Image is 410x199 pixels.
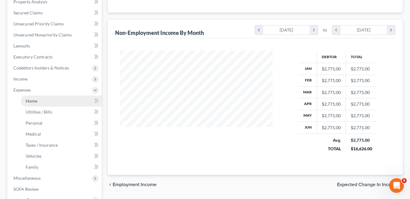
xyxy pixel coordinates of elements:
a: Personal [21,118,102,129]
span: Vehicles [26,153,42,159]
span: Family [26,164,38,170]
span: Unsecured Nonpriority Claims [13,32,72,37]
button: chevron_left Employment Income [108,182,157,187]
span: 6 [402,178,407,183]
span: Codebtors Insiders & Notices [13,65,69,70]
div: $2,771.00 [351,137,372,143]
a: Unsecured Priority Claims [9,18,102,29]
div: $2,771.00 [322,77,341,84]
div: $16,626.00 [351,146,372,152]
a: Taxes / Insurance [21,140,102,151]
span: to [323,27,327,33]
td: $2,771.00 [346,98,377,110]
span: Income [13,76,27,81]
span: Miscellaneous [13,175,41,181]
a: Executory Contracts [9,51,102,62]
div: [DATE] [340,25,387,35]
i: chevron_right [310,25,318,35]
div: $2,771.00 [322,101,341,107]
th: Jun [298,122,317,133]
th: Apr [298,98,317,110]
div: $2,771.00 [322,125,341,131]
span: Employment Income [113,182,157,187]
i: chevron_left [332,25,340,35]
a: Vehicles [21,151,102,162]
div: Non-Employment Income By Month [115,29,204,36]
span: SOFA Review [13,186,39,192]
td: $2,771.00 [346,63,377,75]
th: May [298,110,317,122]
th: Debtor [317,51,346,63]
th: Jan [298,63,317,75]
td: $2,771.00 [346,110,377,122]
span: Secured Claims [13,10,43,15]
span: Executory Contracts [13,54,53,59]
td: $2,771.00 [346,86,377,98]
span: Utilities / Bills [26,109,52,115]
i: chevron_right [387,25,395,35]
iframe: Intercom live chat [389,178,404,193]
a: Medical [21,129,102,140]
div: Avg. [322,137,341,143]
th: Mar [298,86,317,98]
td: $2,771.00 [346,122,377,133]
th: Feb [298,75,317,86]
span: Lawsuits [13,43,30,48]
a: Lawsuits [9,40,102,51]
div: $2,771.00 [322,113,341,119]
a: Home [21,96,102,107]
div: TOTAL [322,146,341,152]
a: Utilities / Bills [21,107,102,118]
span: Taxes / Insurance [26,142,58,148]
span: Expected Change in Income [337,182,398,187]
a: Secured Claims [9,7,102,18]
a: Unsecured Nonpriority Claims [9,29,102,40]
a: Family [21,162,102,173]
th: Total [346,51,377,63]
span: Home [26,98,37,103]
span: Unsecured Priority Claims [13,21,64,26]
a: SOFA Review [9,184,102,195]
td: $2,771.00 [346,75,377,86]
i: chevron_left [108,182,113,187]
div: $2,771.00 [322,66,341,72]
button: Expected Change in Income chevron_right [337,182,403,187]
span: Personal [26,120,42,126]
span: Expenses [13,87,31,92]
div: [DATE] [263,25,310,35]
i: chevron_left [255,25,263,35]
div: $2,771.00 [322,89,341,96]
span: Medical [26,131,41,137]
